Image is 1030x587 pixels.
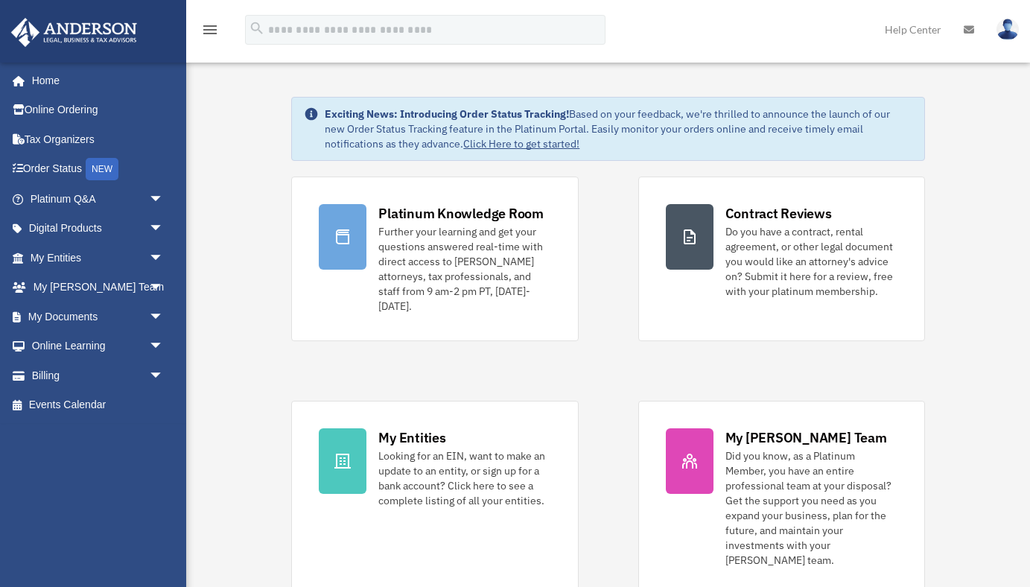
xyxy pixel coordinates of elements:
a: Order StatusNEW [10,154,186,185]
a: Click Here to get started! [463,137,579,150]
a: Home [10,66,179,95]
span: arrow_drop_down [149,214,179,244]
a: menu [201,26,219,39]
div: Based on your feedback, we're thrilled to announce the launch of our new Order Status Tracking fe... [325,107,912,151]
a: Digital Productsarrow_drop_down [10,214,186,244]
div: My Entities [378,428,445,447]
a: Contract Reviews Do you have a contract, rental agreement, or other legal document you would like... [638,177,925,341]
a: Tax Organizers [10,124,186,154]
a: Billingarrow_drop_down [10,361,186,390]
span: arrow_drop_down [149,361,179,391]
img: User Pic [996,19,1019,40]
a: Platinum Q&Aarrow_drop_down [10,184,186,214]
strong: Exciting News: Introducing Order Status Tracking! [325,107,569,121]
i: menu [201,21,219,39]
div: Platinum Knowledge Room [378,204,544,223]
div: NEW [86,158,118,180]
a: My Entitiesarrow_drop_down [10,243,186,273]
div: Looking for an EIN, want to make an update to an entity, or sign up for a bank account? Click her... [378,448,550,508]
div: Do you have a contract, rental agreement, or other legal document you would like an attorney's ad... [725,224,897,299]
a: My [PERSON_NAME] Teamarrow_drop_down [10,273,186,302]
div: Contract Reviews [725,204,832,223]
span: arrow_drop_down [149,243,179,273]
a: Events Calendar [10,390,186,420]
div: My [PERSON_NAME] Team [725,428,887,447]
i: search [249,20,265,37]
div: Further your learning and get your questions answered real-time with direct access to [PERSON_NAM... [378,224,550,314]
a: Platinum Knowledge Room Further your learning and get your questions answered real-time with dire... [291,177,578,341]
div: Did you know, as a Platinum Member, you have an entire professional team at your disposal? Get th... [725,448,897,568]
span: arrow_drop_down [149,273,179,303]
span: arrow_drop_down [149,331,179,362]
a: Online Learningarrow_drop_down [10,331,186,361]
span: arrow_drop_down [149,184,179,215]
a: My Documentsarrow_drop_down [10,302,186,331]
a: Online Ordering [10,95,186,125]
span: arrow_drop_down [149,302,179,332]
img: Anderson Advisors Platinum Portal [7,18,142,47]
